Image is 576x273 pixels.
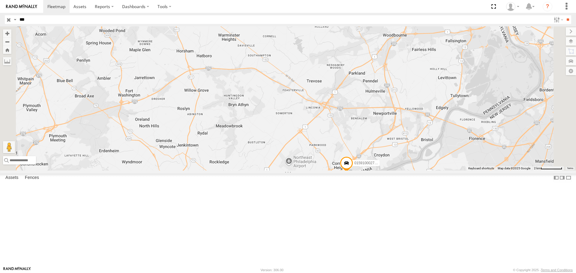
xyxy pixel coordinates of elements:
a: Terms and Conditions [541,268,573,272]
button: Drag Pegman onto the map to open Street View [3,141,15,153]
button: Zoom Home [3,46,11,54]
label: Map Settings [566,67,576,75]
span: Map data ©2025 Google [498,167,530,170]
label: Measure [3,57,11,65]
label: Search Query [13,15,17,24]
div: © Copyright 2025 - [513,268,573,272]
label: Fences [22,174,42,182]
label: Search Filter Options [551,15,564,24]
label: Dock Summary Table to the Right [559,174,565,182]
div: Kim Nappi [504,2,521,11]
button: Keyboard shortcuts [468,166,494,171]
button: Map Scale: 2 km per 68 pixels [532,166,564,171]
label: Dock Summary Table to the Left [553,174,559,182]
label: Assets [2,174,21,182]
span: 015910002759259 [354,161,384,165]
a: Terms [567,167,573,169]
button: Zoom out [3,37,11,46]
div: Version: 306.00 [261,268,283,272]
i: ? [543,2,552,11]
button: Zoom in [3,29,11,37]
span: 2 km [534,167,541,170]
a: Visit our Website [3,267,31,273]
label: Hide Summary Table [565,174,571,182]
img: rand-logo.svg [6,4,37,9]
